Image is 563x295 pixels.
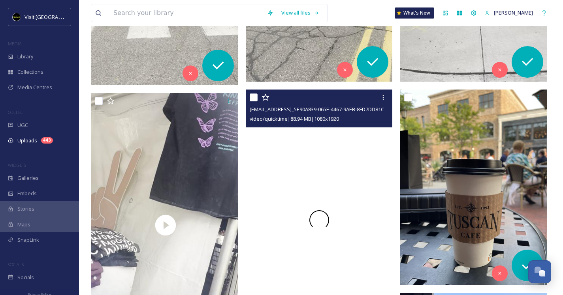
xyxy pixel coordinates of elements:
img: VISIT%20DETROIT%20LOGO%20-%20BLACK%20BACKGROUND.png [13,13,21,21]
span: [EMAIL_ADDRESS]_5E90A839-065E-4467-9AEB-8FD7DD81C88F.mov [250,105,403,113]
span: Uploads [17,137,37,144]
button: Open Chat [528,260,551,283]
span: Library [17,53,33,60]
span: Galleries [17,174,39,182]
span: Collections [17,68,43,76]
a: [PERSON_NAME] [481,5,537,21]
a: What's New [395,7,434,19]
span: Socials [17,274,34,281]
span: Media Centres [17,84,52,91]
span: SnapLink [17,236,39,244]
span: WIDGETS [8,162,26,168]
a: View all files [277,5,324,21]
span: SOCIALS [8,261,24,267]
span: Stories [17,205,34,213]
span: Embeds [17,190,37,197]
span: video/quicktime | 88.94 MB | 1080 x 1920 [250,115,339,122]
input: Search your library [109,4,263,22]
span: Visit [GEOGRAPHIC_DATA] [24,13,86,21]
span: COLLECT [8,109,25,115]
img: ext_1756412863.768843_brittneyschering@gmail.com-TuscanCafe1.jpeg [400,90,547,285]
div: 443 [41,137,53,144]
span: [PERSON_NAME] [494,9,533,16]
span: Maps [17,221,30,228]
span: UGC [17,121,28,129]
span: MEDIA [8,41,22,47]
